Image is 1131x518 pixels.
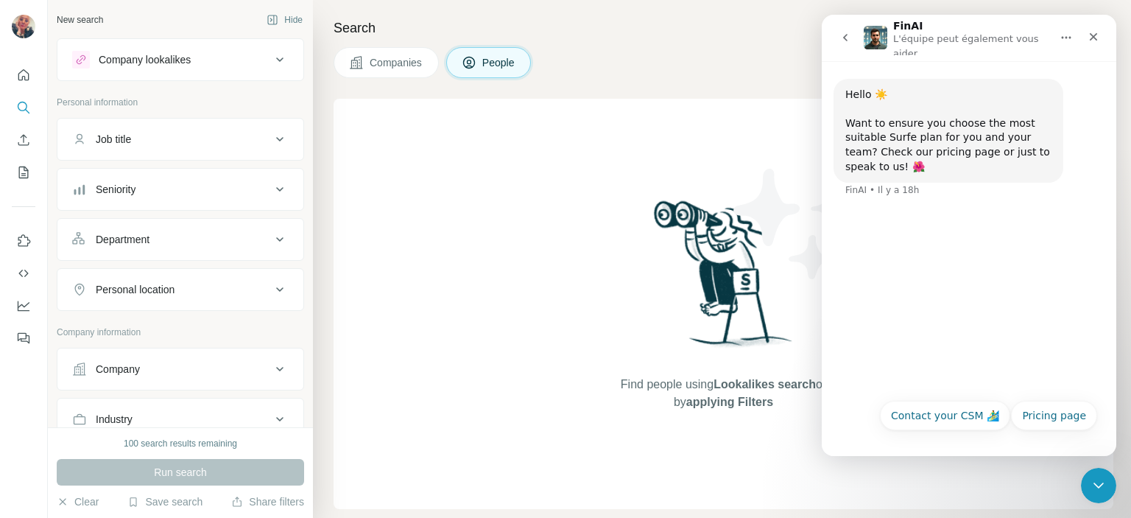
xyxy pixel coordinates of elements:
p: Personal information [57,96,304,109]
div: Company [96,362,140,377]
iframe: Intercom live chat [822,15,1116,456]
button: Hide [256,9,313,31]
button: My lists [12,159,35,186]
div: New search [57,13,103,27]
button: Job title [57,122,303,157]
div: Seniority [96,182,135,197]
span: Companies [370,55,423,70]
button: Share filters [231,494,304,509]
img: Surfe Illustration - Stars [724,158,856,290]
button: Personal location [57,272,303,307]
span: Find people using or by [605,376,841,411]
img: Surfe Illustration - Woman searching with binoculars [647,197,800,361]
div: Industry [96,412,133,427]
button: Industry [57,402,303,437]
button: Search [12,94,35,121]
span: applying Filters [686,396,773,408]
p: Company information [57,326,304,339]
div: Department [96,232,149,247]
div: Job title [96,132,131,147]
button: Company [57,351,303,387]
button: Clear [57,494,99,509]
button: Quick start [12,62,35,88]
button: Feedback [12,325,35,351]
span: Lookalikes search [714,378,816,391]
button: Company lookalikes [57,42,303,77]
iframe: Intercom live chat [1081,468,1116,503]
span: People [482,55,516,70]
button: Department [57,222,303,257]
button: Save search [127,494,202,509]
img: Avatar [12,15,35,38]
button: Seniority [57,172,303,207]
button: Use Surfe API [12,260,35,287]
button: Use Surfe on LinkedIn [12,228,35,254]
button: Dashboard [12,293,35,319]
button: Enrich CSV [12,127,35,153]
div: Company lookalikes [99,52,191,67]
div: Personal location [96,282,175,297]
h4: Search [334,18,1113,38]
div: 100 search results remaining [124,437,237,450]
